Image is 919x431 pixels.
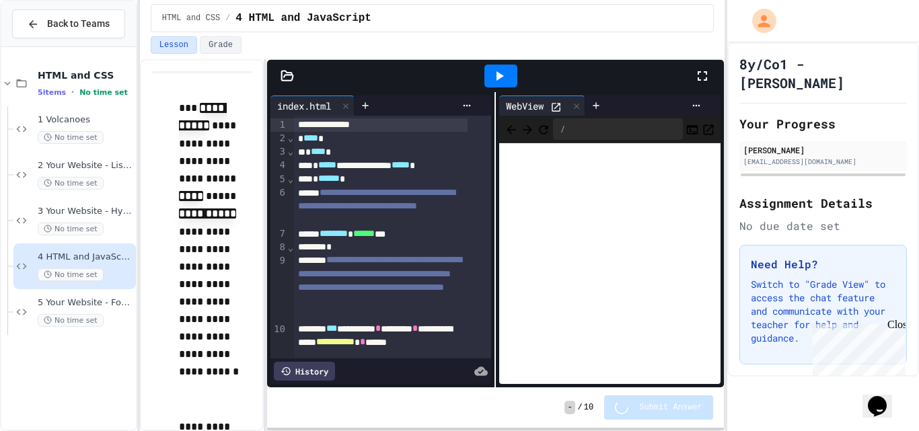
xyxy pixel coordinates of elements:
div: 2 [270,132,287,145]
span: 5 items [38,88,66,97]
div: 1 [270,118,287,132]
h2: Assignment Details [739,194,907,212]
div: 4 [270,159,287,172]
button: Grade [200,36,242,54]
div: 3 [270,145,287,159]
span: No time set [38,314,104,327]
span: Forward [521,120,534,137]
span: No time set [38,131,104,144]
div: 7 [270,227,287,241]
div: index.html [270,99,338,113]
div: 10 [270,323,287,364]
span: 3 Your Website - Hyperlinks and Images [38,206,133,217]
span: Fold line [287,146,294,157]
button: Open in new tab [702,121,715,137]
span: 1 Volcanoes [38,114,133,126]
h3: Need Help? [751,256,895,272]
span: 5 Your Website - Forms [38,297,133,309]
span: Fold line [287,132,294,143]
div: [EMAIL_ADDRESS][DOMAIN_NAME] [743,157,903,167]
div: / [553,118,682,140]
span: HTML and CSS [162,13,220,24]
span: Submit Answer [639,402,702,413]
div: 8 [270,241,287,254]
span: 4 HTML and JavaScript [235,10,371,26]
span: Back to Teams [47,17,110,31]
span: No time set [38,177,104,190]
div: 6 [270,186,287,227]
span: 2 Your Website - Lists and Styles [38,160,133,171]
span: - [564,401,575,414]
span: No time set [38,268,104,281]
h2: Your Progress [739,114,907,133]
p: Switch to "Grade View" to access the chat feature and communicate with your teacher for help and ... [751,278,895,345]
button: Console [686,121,699,137]
div: Chat with us now!Close [5,5,93,85]
span: No time set [79,88,128,97]
div: My Account [738,5,780,36]
span: Fold line [287,173,294,184]
span: Back [505,120,518,137]
span: No time set [38,223,104,235]
iframe: chat widget [807,319,906,376]
div: 5 [270,173,287,186]
span: 4 HTML and JavaScript [38,251,133,263]
iframe: chat widget [862,377,906,418]
div: No due date set [739,218,907,234]
div: History [274,362,335,381]
div: WebView [499,99,550,113]
span: Fold line [287,242,294,253]
button: Refresh [537,121,550,137]
span: HTML and CSS [38,69,133,81]
span: • [71,87,74,97]
span: / [225,13,230,24]
div: [PERSON_NAME] [743,144,903,156]
h1: 8y/Co1 - [PERSON_NAME] [739,54,907,92]
iframe: Web Preview [499,143,720,385]
div: 9 [270,254,287,323]
span: 10 [584,402,593,413]
span: / [578,402,583,413]
button: Lesson [151,36,197,54]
